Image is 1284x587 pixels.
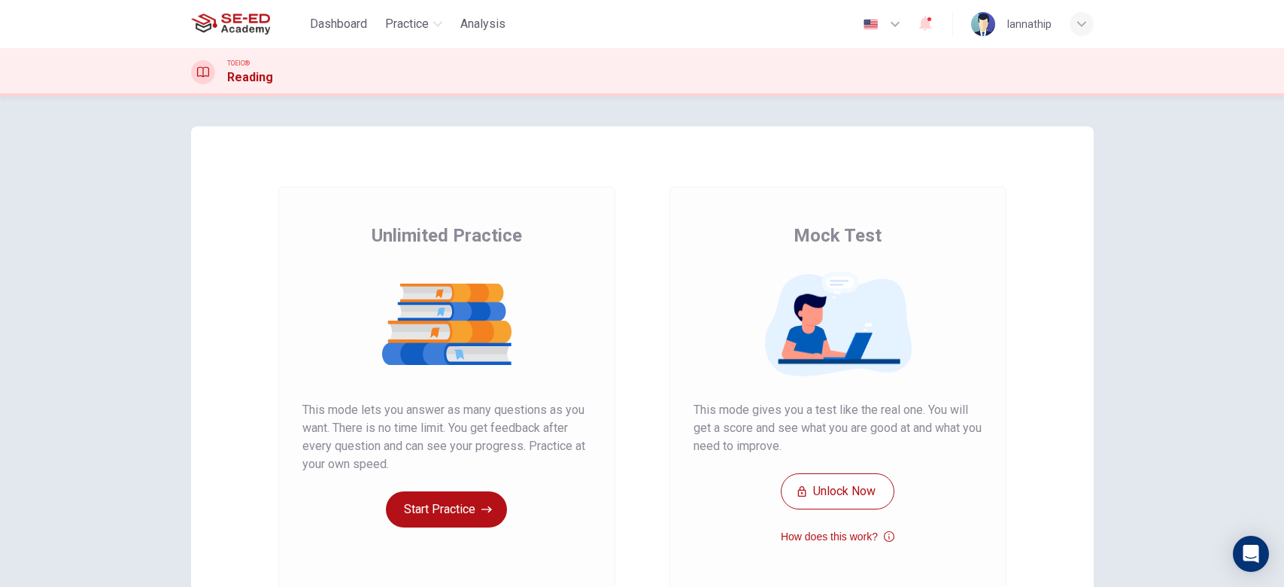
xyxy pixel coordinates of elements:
[460,15,505,33] span: Analysis
[379,11,448,38] button: Practice
[385,15,429,33] span: Practice
[1007,15,1052,33] div: lannathip
[794,224,882,248] span: Mock Test
[372,224,522,248] span: Unlimited Practice
[1233,536,1269,572] div: Open Intercom Messenger
[454,11,511,38] button: Analysis
[227,68,273,87] h1: Reading
[971,12,995,36] img: Profile picture
[781,528,894,546] button: How does this work?
[191,9,270,39] img: SE-ED Academy logo
[191,9,305,39] a: SE-ED Academy logo
[386,491,507,528] button: Start Practice
[302,401,591,473] span: This mode lets you answer as many questions as you want. There is no time limit. You get feedback...
[861,19,880,30] img: en
[694,401,982,455] span: This mode gives you a test like the real one. You will get a score and see what you are good at a...
[310,15,367,33] span: Dashboard
[227,58,250,68] span: TOEIC®
[304,11,373,38] button: Dashboard
[781,473,894,509] button: Unlock Now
